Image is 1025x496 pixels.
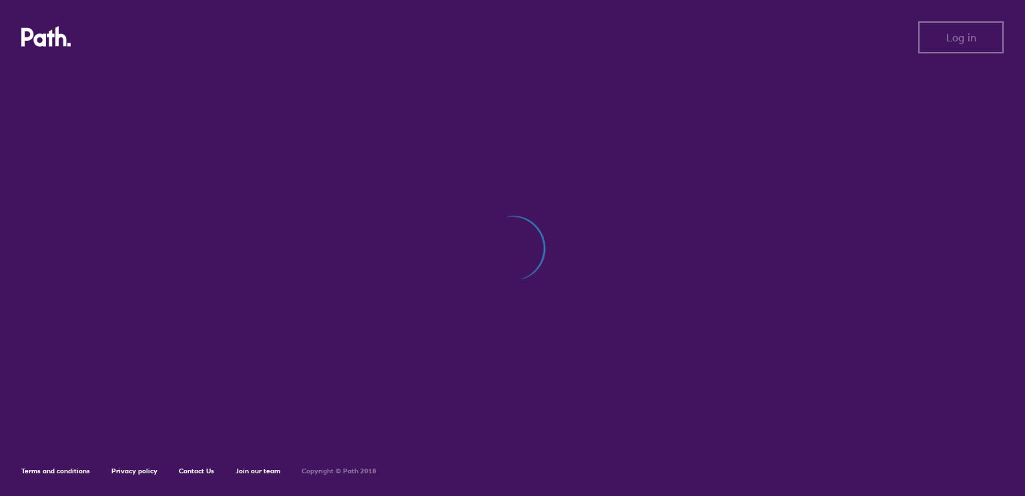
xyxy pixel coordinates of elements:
button: Log in [918,21,1004,53]
a: Terms and conditions [21,467,90,475]
span: Log in [946,31,976,43]
h6: Copyright © Path 2018 [302,467,376,475]
a: Contact Us [179,467,214,475]
a: Privacy policy [111,467,157,475]
a: Join our team [236,467,280,475]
